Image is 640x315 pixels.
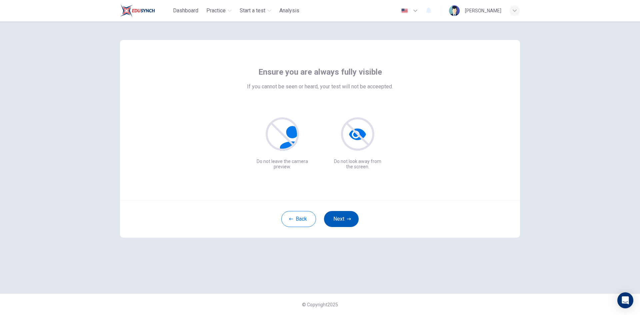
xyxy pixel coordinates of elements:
button: Dashboard [170,5,201,17]
span: Practice [206,7,226,15]
button: Analysis [277,5,302,17]
span: Analysis [279,7,299,15]
button: Next [324,211,359,227]
span: If you cannot be seen or heard, your test will not be acceepted. [247,83,393,91]
button: Practice [204,5,234,17]
button: Back [281,211,316,227]
span: Ensure you are always fully visible [258,67,382,77]
button: Start a test [237,5,274,17]
div: Open Intercom Messenger [617,292,633,308]
img: Train Test logo [120,4,155,17]
span: Start a test [240,7,265,15]
img: Profile picture [449,5,460,16]
img: en [400,8,409,13]
span: Dashboard [173,7,198,15]
div: [PERSON_NAME] [465,7,501,15]
a: Train Test logo [120,4,170,17]
p: Do not look away from the screen. [331,159,385,169]
p: Do not leave the camera preview. [255,159,309,169]
span: © Copyright 2025 [302,302,338,307]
